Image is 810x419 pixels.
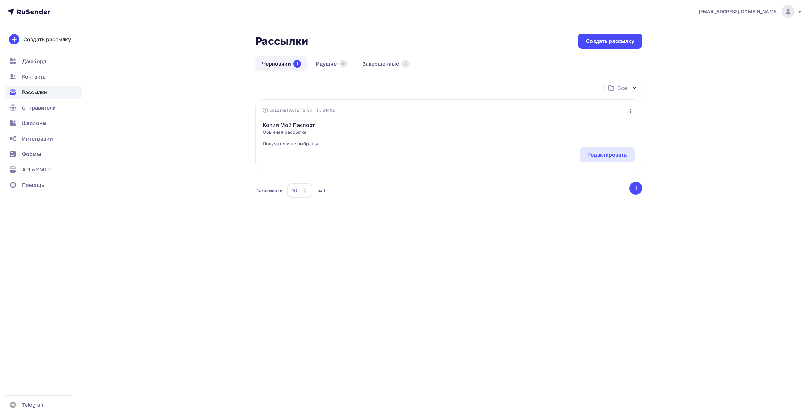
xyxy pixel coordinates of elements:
a: Завершенные2 [356,56,417,71]
span: [EMAIL_ADDRESS][DOMAIN_NAME] [699,8,778,15]
div: Создать рассылку [586,37,634,45]
span: Шаблоны [22,119,46,127]
div: 2 [401,60,410,68]
a: Контакты [5,70,82,83]
a: [EMAIL_ADDRESS][DOMAIN_NAME] [699,5,802,18]
button: Go to page 1 [629,182,642,195]
span: Telegram [22,401,45,409]
a: Дашборд [5,55,82,68]
div: Создать рассылку [23,35,71,43]
div: Редактировать [588,151,627,159]
span: Помощь [22,181,44,189]
span: Получатели не выбраны [263,141,318,147]
div: 10 [292,187,297,194]
h2: Рассылки [255,35,308,48]
button: Все [603,82,642,94]
div: Все [617,84,627,92]
div: Создана [DATE] 16:35 [263,108,312,113]
ul: Pagination [628,182,642,195]
div: Показывать [255,187,282,194]
span: Интеграции [22,135,53,142]
span: Отправители [22,104,56,112]
span: Контакты [22,73,47,81]
a: Рассылки [5,86,82,99]
div: 1 [293,60,301,68]
div: из 1 [317,187,326,194]
span: Формы [22,150,41,158]
a: Копия Мой Паспорт [263,121,318,129]
a: Черновики1 [255,56,308,71]
span: Дашборд [22,57,46,65]
span: Обычная рассылка [263,129,318,135]
a: Отправители [5,101,82,114]
span: Рассылки [22,88,47,96]
span: API и SMTP [22,166,51,173]
button: 10 [287,183,313,198]
span: 61492 [323,107,335,113]
a: Идущие0 [309,56,354,71]
a: Формы [5,148,82,161]
a: Шаблоны [5,117,82,130]
span: ID [317,107,321,113]
div: 0 [339,60,348,68]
